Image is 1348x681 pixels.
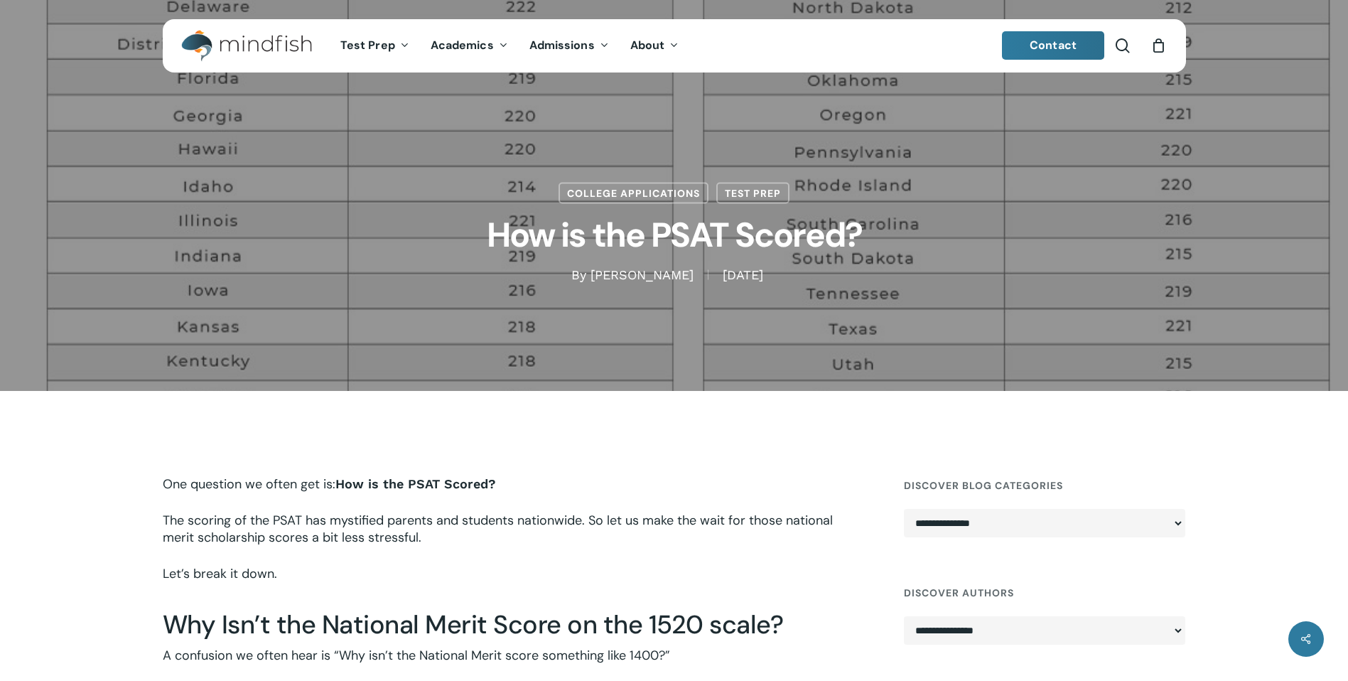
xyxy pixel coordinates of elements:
[420,40,519,52] a: Academics
[519,40,620,52] a: Admissions
[529,38,595,53] span: Admissions
[620,40,690,52] a: About
[1002,31,1104,60] a: Contact
[904,580,1185,606] h4: Discover Authors
[591,267,694,282] a: [PERSON_NAME]
[559,183,708,204] a: College Applications
[571,270,586,280] span: By
[1030,38,1077,53] span: Contact
[708,270,777,280] span: [DATE]
[163,476,863,512] p: One question we often get is:
[163,512,863,565] p: The scoring of the PSAT has mystified parents and students nationwide. So let us make the wait fo...
[319,204,1030,267] h1: How is the PSAT Scored?
[335,476,496,491] strong: How is the PSAT Scored?
[330,19,689,73] nav: Main Menu
[330,40,420,52] a: Test Prep
[163,608,863,641] h3: Why Isn’t the National Merit Score on the 1520 scale?
[431,38,494,53] span: Academics
[163,565,863,601] p: Let’s break it down.
[716,183,789,204] a: Test Prep
[630,38,665,53] span: About
[340,38,395,53] span: Test Prep
[904,473,1185,498] h4: Discover Blog Categories
[163,19,1186,73] header: Main Menu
